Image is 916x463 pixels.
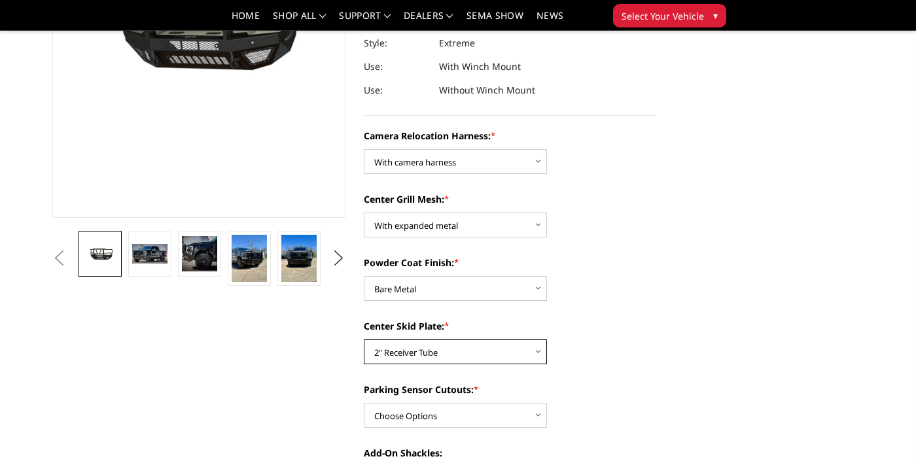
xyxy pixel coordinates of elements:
[49,249,69,268] button: Previous
[537,11,563,30] a: News
[439,55,521,78] dd: With Winch Mount
[339,11,391,30] a: Support
[439,78,535,102] dd: Without Winch Mount
[622,9,704,23] span: Select Your Vehicle
[713,9,718,22] span: ▾
[281,235,317,282] img: 2023-2025 Ford F250-350 - T2 Series - Extreme Front Bumper (receiver or winch)
[364,446,657,460] label: Add-On Shackles:
[182,236,217,271] img: 2023-2025 Ford F250-350 - T2 Series - Extreme Front Bumper (receiver or winch)
[364,31,429,55] dt: Style:
[273,11,326,30] a: shop all
[364,383,657,396] label: Parking Sensor Cutouts:
[364,256,657,269] label: Powder Coat Finish:
[439,31,475,55] dd: Extreme
[364,129,657,143] label: Camera Relocation Harness:
[364,192,657,206] label: Center Grill Mesh:
[467,11,523,30] a: SEMA Show
[232,11,260,30] a: Home
[613,4,726,27] button: Select Your Vehicle
[328,249,348,268] button: Next
[364,78,429,102] dt: Use:
[82,244,118,264] img: 2023-2025 Ford F250-350 - T2 Series - Extreme Front Bumper (receiver or winch)
[132,244,167,263] img: 2023-2025 Ford F250-350 - T2 Series - Extreme Front Bumper (receiver or winch)
[404,11,453,30] a: Dealers
[364,319,657,333] label: Center Skid Plate:
[364,55,429,78] dt: Use:
[232,235,267,282] img: 2023-2025 Ford F250-350 - T2 Series - Extreme Front Bumper (receiver or winch)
